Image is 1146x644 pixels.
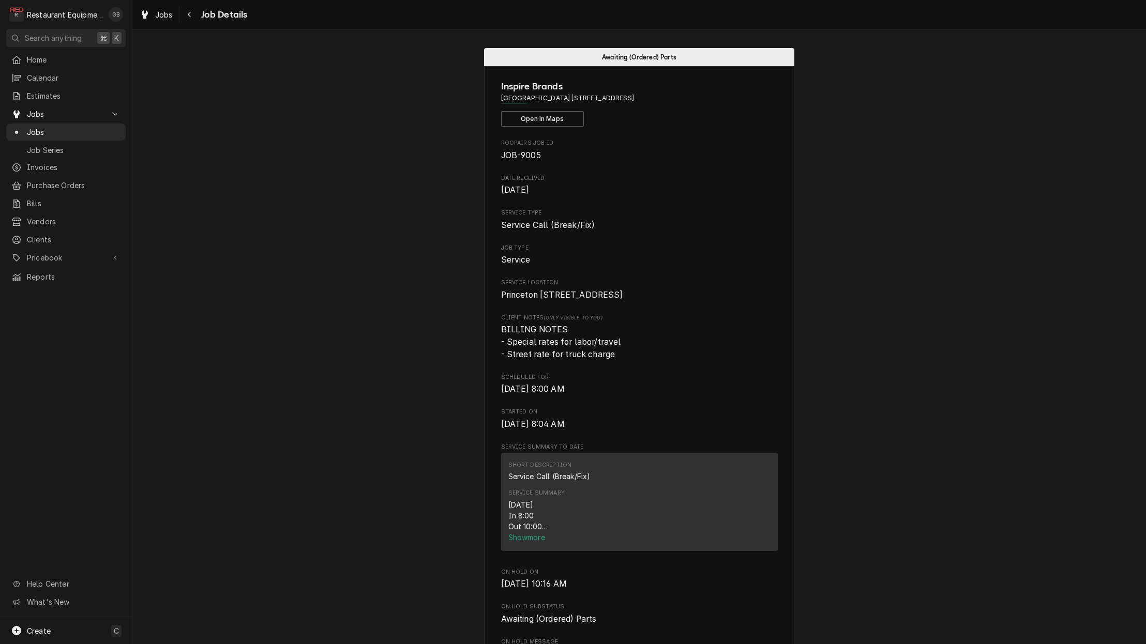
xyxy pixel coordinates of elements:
span: JOB-9005 [501,150,541,160]
span: Service Call (Break/Fix) [501,220,595,230]
div: Service Summary To Date [501,443,778,556]
div: Service Type [501,209,778,231]
a: Calendar [6,69,126,86]
span: Job Details [198,8,248,22]
span: [DATE] [501,185,530,195]
span: Invoices [27,162,120,173]
span: Client Notes [501,314,778,322]
span: Scheduled For [501,383,778,395]
span: Roopairs Job ID [501,139,778,147]
span: Service Summary To Date [501,443,778,451]
span: On Hold SubStatus [501,613,778,625]
div: Roopairs Job ID [501,139,778,161]
div: Date Received [501,174,778,196]
span: Awaiting (Ordered) Parts [602,54,676,60]
div: Started On [501,408,778,430]
a: Jobs [135,6,177,23]
span: C [114,625,119,636]
div: Client Information [501,80,778,127]
a: Bills [6,195,126,212]
span: Started On [501,418,778,431]
span: Pricebook [27,252,105,263]
span: Date Received [501,174,778,182]
span: BILLING NOTES - Special rates for labor/travel - Street rate for truck charge [501,325,621,359]
div: [object Object] [501,314,778,360]
span: Reports [27,271,120,282]
span: Bills [27,198,120,209]
a: Go to Help Center [6,575,126,592]
div: On Hold SubStatus [501,603,778,625]
span: [DATE] 10:16 AM [501,579,567,589]
button: Open in Maps [501,111,584,127]
span: Name [501,80,778,94]
a: Go to What's New [6,593,126,610]
span: Show more [508,533,547,542]
span: On Hold On [501,568,778,576]
span: Search anything [25,33,82,43]
span: [object Object] [501,324,778,360]
div: Gary Beaver's Avatar [109,7,123,22]
span: Home [27,54,120,65]
span: Started On [501,408,778,416]
span: Service [501,255,531,265]
span: Help Center [27,578,119,589]
span: Date Received [501,184,778,196]
span: Service Type [501,219,778,232]
a: Go to Pricebook [6,249,126,266]
div: Restaurant Equipment Diagnostics's Avatar [9,7,24,22]
div: On Hold On [501,568,778,590]
span: Purchase Orders [27,180,120,191]
span: Address [501,94,778,103]
span: Scheduled For [501,373,778,381]
a: Go to Jobs [6,105,126,122]
span: K [114,33,119,43]
a: Home [6,51,126,68]
a: Estimates [6,87,126,104]
span: Service Type [501,209,778,217]
span: (Only Visible to You) [544,315,602,320]
a: Clients [6,231,126,248]
span: What's New [27,596,119,607]
a: Purchase Orders [6,177,126,194]
div: R [9,7,24,22]
div: Job Type [501,244,778,266]
a: Reports [6,268,126,285]
span: Job Series [27,145,120,156]
span: ⌘ [100,33,107,43]
span: Create [27,626,51,635]
span: [DATE] 8:00 AM [501,384,565,394]
span: Service Location [501,279,778,287]
span: Service Location [501,289,778,301]
div: Status [484,48,794,66]
span: Calendar [27,72,120,83]
div: Service Location [501,279,778,301]
span: Princeton [STREET_ADDRESS] [501,290,623,300]
div: [DATE] In 8:00 Out 10:00 Tk 106 Frymaster: Model-3fqe30u SN/ 1505JB0009 I arrived on site and beg... [508,499,771,532]
button: Navigate back [182,6,198,23]
div: Restaurant Equipment Diagnostics [27,9,103,20]
span: Awaiting (Ordered) Parts [501,614,597,624]
span: Job Type [501,244,778,252]
span: Jobs [155,9,173,20]
a: Jobs [6,124,126,141]
button: Search anything⌘K [6,29,126,47]
a: Invoices [6,159,126,176]
button: Showmore [508,532,771,543]
div: Service Summary [508,489,565,497]
span: Job Type [501,254,778,266]
span: Jobs [27,127,120,137]
span: Roopairs Job ID [501,149,778,162]
span: [DATE] 8:04 AM [501,419,565,429]
a: Vendors [6,213,126,230]
div: Short Description [508,461,572,469]
span: Estimates [27,90,120,101]
div: Service Call (Break/Fix) [508,471,591,482]
span: Clients [27,234,120,245]
a: Job Series [6,142,126,159]
div: GB [109,7,123,22]
span: Vendors [27,216,120,227]
span: On Hold On [501,578,778,590]
span: On Hold SubStatus [501,603,778,611]
div: Scheduled For [501,373,778,395]
span: Jobs [27,109,105,119]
